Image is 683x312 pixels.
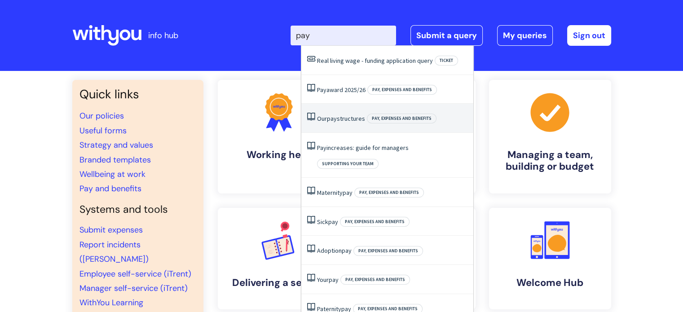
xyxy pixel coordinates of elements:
[354,188,424,198] span: Pay, expenses and benefits
[317,86,366,94] a: Payaward 2025/26
[317,57,433,65] a: Real living wage - funding application query
[79,87,196,101] h3: Quick links
[340,275,410,285] span: Pay, expenses and benefits
[367,85,437,95] span: Pay, expenses and benefits
[410,25,483,46] a: Submit a query
[225,277,333,289] h4: Delivering a service
[218,80,340,193] a: Working here
[340,217,410,227] span: Pay, expenses and benefits
[317,276,339,284] a: Yourpay
[225,149,333,161] h4: Working here
[342,246,352,255] span: pay
[567,25,611,46] a: Sign out
[79,239,149,264] a: Report incidents ([PERSON_NAME])
[317,159,379,169] span: Supporting your team
[489,208,611,309] a: Welcome Hub
[317,86,326,94] span: Pay
[79,268,191,279] a: Employee self-service (iTrent)
[79,140,153,150] a: Strategy and values
[79,154,151,165] a: Branded templates
[291,26,396,45] input: Search
[317,189,353,197] a: Maternitypay
[489,80,611,193] a: Managing a team, building or budget
[317,246,352,255] a: Adoptionpay
[79,203,196,216] h4: Systems and tools
[79,125,127,136] a: Useful forms
[353,246,423,256] span: Pay, expenses and benefits
[148,28,178,43] p: info hub
[496,277,604,289] h4: Welcome Hub
[435,56,458,66] span: Ticket
[328,218,338,226] span: pay
[317,144,409,152] a: Payincreases: guide for managers
[79,297,143,308] a: WithYou Learning
[317,114,365,123] a: Ourpaystructures
[218,208,340,309] a: Delivering a service
[79,283,188,294] a: Manager self-service (iTrent)
[79,183,141,194] a: Pay and benefits
[367,114,436,123] span: Pay, expenses and benefits
[79,110,124,121] a: Our policies
[291,25,611,46] div: | -
[79,169,145,180] a: Wellbeing at work
[317,144,326,152] span: Pay
[343,189,353,197] span: pay
[79,224,143,235] a: Submit expenses
[317,218,338,226] a: Sickpay
[497,25,553,46] a: My queries
[327,114,337,123] span: pay
[329,276,339,284] span: pay
[496,149,604,173] h4: Managing a team, building or budget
